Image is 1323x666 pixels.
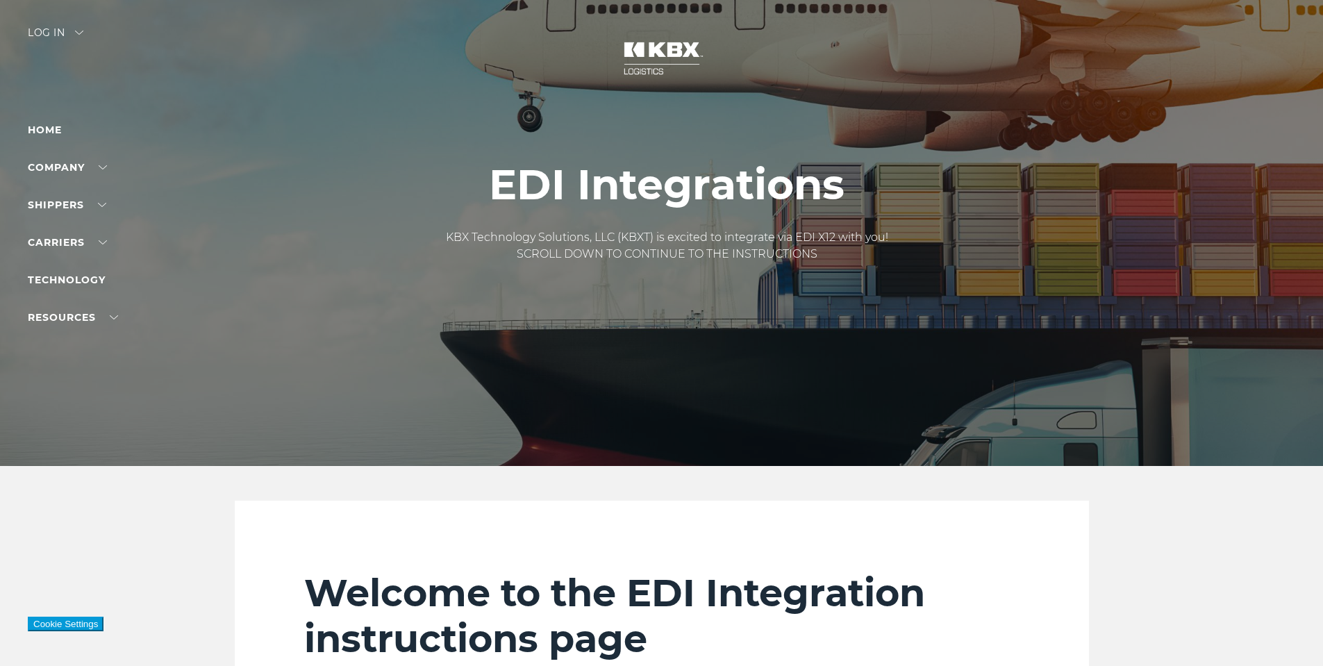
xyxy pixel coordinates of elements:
a: Technology [28,274,106,286]
p: KBX Technology Solutions, LLC (KBXT) is excited to integrate via EDI X12 with you! SCROLL DOWN TO... [446,229,888,263]
img: arrow [75,31,83,35]
img: kbx logo [610,28,714,89]
a: Home [28,124,62,136]
h1: EDI Integrations [446,161,888,208]
div: Log in [28,28,83,48]
a: Carriers [28,236,107,249]
h2: Welcome to the EDI Integration instructions page [304,570,1020,662]
a: Company [28,161,107,174]
a: SHIPPERS [28,199,106,211]
a: RESOURCES [28,311,118,324]
button: Cookie Settings [28,617,103,631]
